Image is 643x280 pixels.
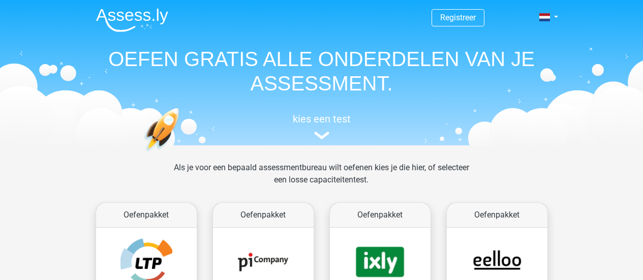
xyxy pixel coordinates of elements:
a: Registreer [440,13,476,22]
img: oefenen [144,108,219,200]
div: Als je voor een bepaald assessmentbureau wilt oefenen kies je die hier, of selecteer een losse ca... [166,162,477,198]
a: kies een test [88,113,556,140]
h5: kies een test [88,113,556,125]
h1: OEFEN GRATIS ALLE ONDERDELEN VAN JE ASSESSMENT. [88,47,556,96]
img: Assessly [96,8,168,32]
img: assessment [314,132,329,139]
